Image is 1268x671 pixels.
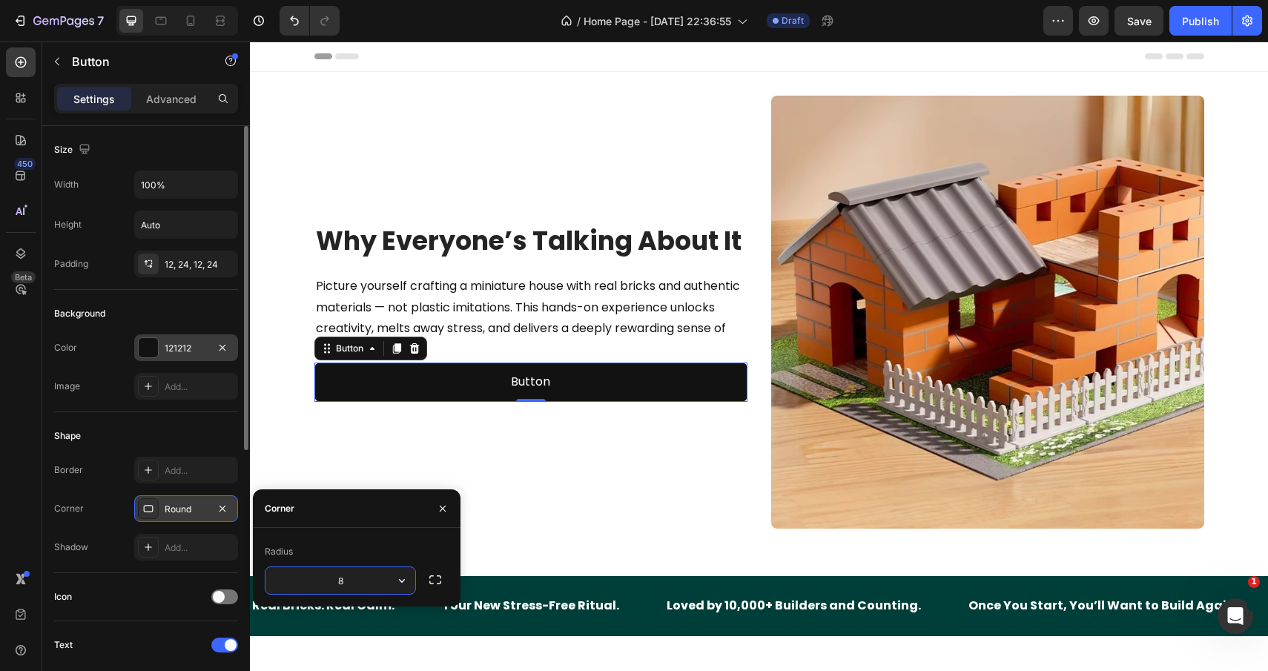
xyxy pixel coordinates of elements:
div: Image [54,380,80,393]
div: Size [54,140,93,160]
div: Publish [1182,13,1219,29]
p: Button [72,53,198,70]
p: Button [261,330,300,351]
div: Round [165,503,208,516]
iframe: Design area [250,42,1268,671]
span: Home Page - [DATE] 22:36:55 [584,13,731,29]
input: Auto [135,211,237,238]
p: Settings [73,91,115,107]
span: / [577,13,581,29]
button: 7 [6,6,110,36]
div: Color [54,341,77,354]
div: Icon [54,590,72,604]
div: Add... [165,541,234,555]
button: Publish [1169,6,1232,36]
div: Add... [165,464,234,477]
h2: Why Everyone’s Talking About It [65,181,498,218]
p: Picture yourself crafting a miniature house with real bricks and authentic materials — not plasti... [66,234,496,320]
span: Draft [782,14,804,27]
p: Real Bricks. Real Calm. [2,554,145,575]
p: Advanced [146,91,197,107]
div: Padding [54,257,88,271]
p: Loved by 10,000+ Builders and Counting. [417,554,671,575]
input: Auto [265,567,415,594]
div: Shape [54,429,81,443]
div: Button [83,300,116,314]
div: Corner [54,502,84,515]
div: Height [54,218,82,231]
span: 1 [1248,576,1260,588]
div: Shadow [54,541,88,554]
button: Save [1115,6,1163,36]
div: 121212 [165,342,208,355]
div: Background [54,307,105,320]
div: Undo/Redo [280,6,340,36]
img: gempages_586012628405453659-8232d7b1-7397-4a9b-8fa5-5d5e76939bc8.png [521,54,954,487]
div: Radius [265,545,293,558]
div: Corner [265,502,294,515]
p: 7 [97,12,104,30]
div: Width [54,178,79,191]
div: Add... [165,380,234,394]
button: <p>Button</p> [65,321,498,360]
div: Beta [11,271,36,283]
p: Once You Start, You’ll Want to Build Again. [719,554,988,575]
p: Your New Stress-Free Ritual. [192,554,369,575]
div: Border [54,463,83,477]
div: 12, 24, 12, 24 [165,258,234,271]
div: 450 [14,158,36,170]
iframe: Intercom live chat [1218,598,1253,634]
input: Auto [135,171,237,198]
div: Text [54,638,73,652]
span: Save [1127,15,1152,27]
